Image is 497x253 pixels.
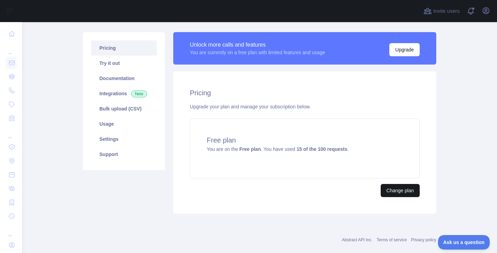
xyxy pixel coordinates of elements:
span: Invite users [433,7,460,15]
a: Support [91,147,157,162]
button: Change plan [381,184,420,197]
a: Usage [91,116,157,132]
a: Try it out [91,56,157,71]
div: Upgrade your plan and manage your subscription below. [190,103,420,110]
button: Invite users [422,6,461,17]
a: Terms of service [377,237,407,242]
a: Bulk upload (CSV) [91,101,157,116]
span: New [131,90,147,97]
div: ... [6,41,17,55]
a: Pricing [91,40,157,56]
a: Integrations New [91,86,157,101]
div: ... [6,126,17,139]
button: Upgrade [389,43,420,56]
h4: Free plan [207,135,403,145]
h2: Pricing [190,88,420,98]
span: You are on the . You have used . [207,146,349,152]
a: Settings [91,132,157,147]
strong: Free plan [239,146,261,152]
a: Documentation [91,71,157,86]
div: ... [6,224,17,237]
div: Unlock more calls and features [190,41,325,49]
a: Abstract API Inc. [342,237,373,242]
strong: 15 of the 100 requests [296,146,347,152]
iframe: Toggle Customer Support [438,235,490,250]
div: You are currently on a free plan with limited features and usage [190,49,325,56]
a: Privacy policy [411,237,436,242]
